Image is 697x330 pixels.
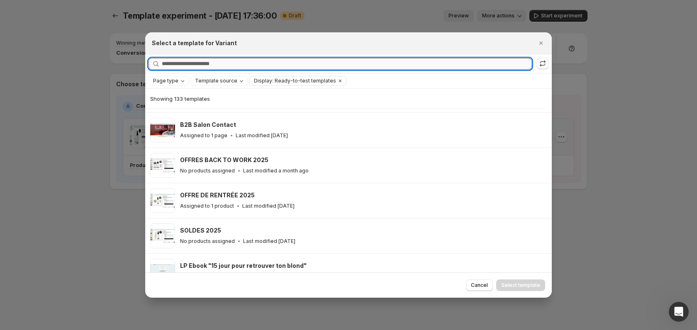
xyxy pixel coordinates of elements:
[40,10,103,19] p: The team can also help
[180,203,234,209] p: Assigned to 1 product
[13,172,129,189] div: The team will be back 🕒
[44,111,153,119] div: Hey! Can we do ABC test with gemX?
[39,267,46,273] button: Gif picker
[7,106,159,131] div: Yannick says…
[535,37,547,49] button: Close
[53,267,59,273] button: Start recording
[242,203,295,209] p: Last modified [DATE]
[243,167,309,174] p: Last modified a month ago
[40,4,70,10] h1: Operator
[180,226,221,235] h3: SOLDES 2025
[471,282,488,289] span: Cancel
[243,238,295,245] p: Last modified [DATE]
[13,153,127,167] b: [PERSON_NAME][EMAIL_ADDRESS][DOMAIN_NAME]
[37,106,159,124] div: Hey! Can we do ABC test with gemX?
[146,3,161,18] div: Close
[142,263,156,277] button: Send a message…
[180,132,227,139] p: Assigned to 1 page
[26,267,33,273] button: Emoji picker
[250,76,336,85] button: Display: Ready-to-test templates
[7,131,159,212] div: Operator says…
[152,39,237,47] h2: Select a template for Variant
[150,95,210,102] span: Showing 133 templates
[13,136,129,168] div: You’ll get replies here and in your email: ✉️
[669,302,689,322] iframe: Intercom live chat
[191,76,247,85] button: Template source
[195,78,237,84] span: Template source
[180,262,307,270] h3: LP Ebook "15 jour pour retrouver ton blond"
[336,76,344,85] button: Clear
[13,195,85,200] div: Operator • AI Agent • 5h ago
[20,181,62,188] b: Later [DATE]
[7,131,136,194] div: You’ll get replies here and in your email:✉️[PERSON_NAME][EMAIL_ADDRESS][DOMAIN_NAME]The team wil...
[130,3,146,19] button: Home
[149,76,188,85] button: Page type
[180,167,235,174] p: No products assigned
[5,3,21,19] button: go back
[180,156,268,164] h3: OFFRES BACK TO WORK 2025
[13,267,19,273] button: Upload attachment
[466,279,493,291] button: Cancel
[24,5,37,18] img: Profile image for Operator
[254,78,336,84] span: Display: Ready-to-test templates
[180,238,235,245] p: No products assigned
[153,78,178,84] span: Page type
[7,249,159,263] textarea: Message…
[25,67,151,91] div: Handy tips: Sharing your issue screenshots and page links helps us troubleshoot your issue faster
[180,121,236,129] h3: B2B Salon Contact
[236,132,288,139] p: Last modified [DATE]
[180,191,255,199] h3: OFFRE DE RENTRÉE 2025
